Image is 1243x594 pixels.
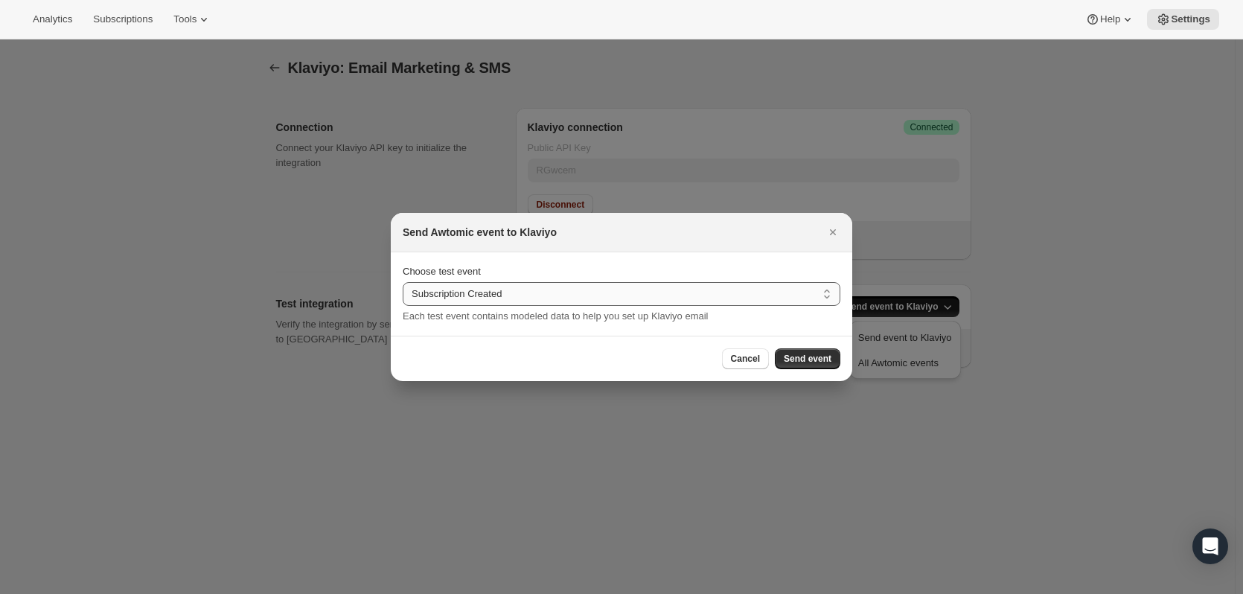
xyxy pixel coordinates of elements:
span: Analytics [33,13,72,25]
button: Tools [164,9,220,30]
span: Each test event contains modeled data to help you set up Klaviyo email [403,310,708,322]
span: Settings [1171,13,1210,25]
button: Settings [1147,9,1219,30]
span: Send event [784,353,831,365]
span: Tools [173,13,196,25]
h2: Send Awtomic event to Klaviyo [403,225,557,240]
span: Cancel [731,353,760,365]
button: Subscriptions [84,9,162,30]
button: Help [1076,9,1144,30]
span: Help [1100,13,1120,25]
div: Open Intercom Messenger [1192,528,1228,564]
span: Choose test event [403,266,481,277]
button: Cancel [722,348,769,369]
button: Analytics [24,9,81,30]
button: Send event [775,348,840,369]
span: Subscriptions [93,13,153,25]
button: Close [822,222,843,243]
